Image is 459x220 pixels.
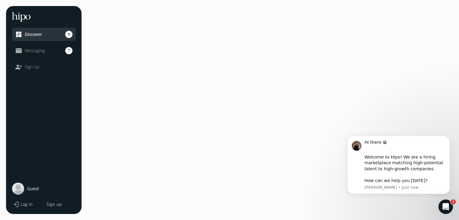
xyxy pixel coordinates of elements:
[15,31,22,38] span: dashboard
[451,200,456,204] span: 1
[65,31,72,38] span: 9
[12,183,24,195] img: user-photo
[25,31,42,37] span: Discover
[338,130,459,198] iframe: Intercom notifications message
[21,201,33,207] span: Log in
[45,201,62,207] button: Sign up
[47,201,62,207] span: Sign up
[12,201,42,208] a: loginLog in
[15,63,22,71] span: person_add
[45,201,75,207] a: Sign up
[15,47,22,54] span: mail_outline
[12,201,33,208] button: loginLog in
[65,47,72,54] span: 7
[25,64,39,70] span: Sign Up
[25,48,45,54] span: Messaging
[15,47,72,54] a: mail_outlineMessaging7
[27,186,39,192] span: Guest
[12,201,19,208] span: login
[12,12,30,22] img: hh-logo-white
[15,31,72,38] a: dashboardDiscover9
[438,200,453,214] iframe: Intercom live chat
[15,63,72,71] a: person_addSign Up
